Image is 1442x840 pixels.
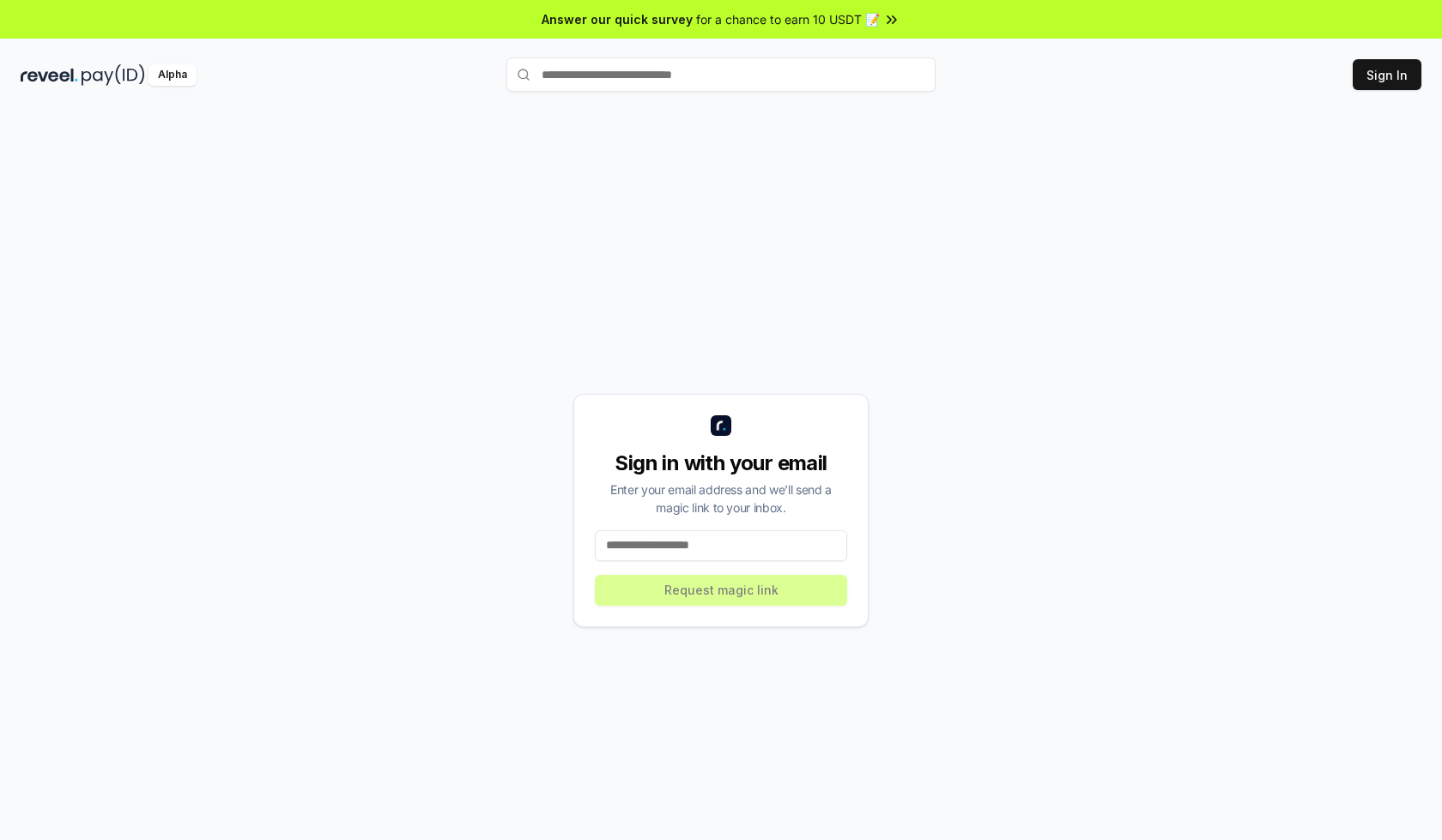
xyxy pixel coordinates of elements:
[542,10,693,28] span: Answer our quick survey
[21,64,78,86] img: reveel_dark
[696,10,880,28] span: for a chance to earn 10 USDT 📝
[148,64,197,86] div: Alpha
[711,415,731,436] img: logo_small
[595,480,847,517] div: Enter your email address and we’ll send a magic link to your inbox.
[1353,59,1421,90] button: Sign In
[595,450,847,477] div: Sign in with your email
[82,64,145,86] img: pay_id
